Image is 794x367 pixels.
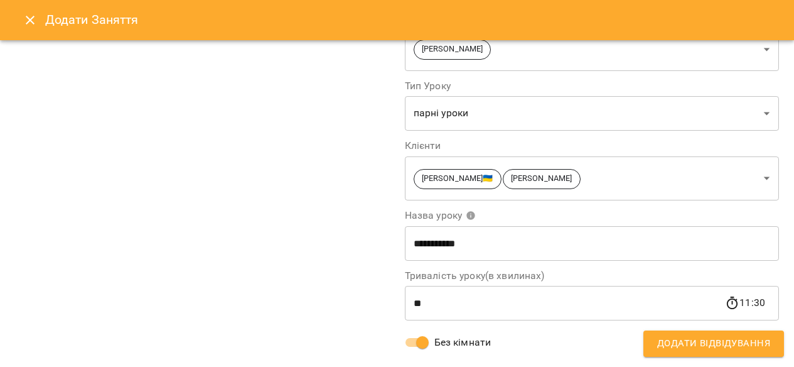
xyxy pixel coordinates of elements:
svg: Вкажіть назву уроку або виберіть клієнтів [466,211,476,221]
span: Без кімнати [434,335,491,350]
label: Клієнти [405,141,780,151]
span: Назва уроку [405,211,476,221]
button: Close [15,5,45,35]
span: [PERSON_NAME]🇺🇦 [414,173,501,185]
label: Тривалість уроку(в хвилинах) [405,271,780,281]
div: парні уроки [405,96,780,131]
div: [PERSON_NAME] [405,28,780,71]
span: Додати Відвідування [657,336,770,352]
span: [PERSON_NAME] [414,43,491,55]
label: Тип Уроку [405,81,780,91]
h6: Додати Заняття [45,10,779,30]
div: [PERSON_NAME]🇺🇦[PERSON_NAME] [405,156,780,200]
span: [PERSON_NAME] [503,173,580,185]
button: Додати Відвідування [643,331,784,357]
